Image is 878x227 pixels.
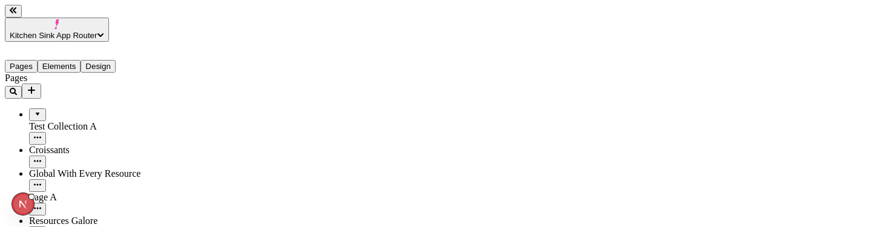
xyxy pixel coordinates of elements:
div: Croissants [29,145,150,156]
button: Pages [5,60,38,73]
button: Kitchen Sink App Router [5,18,109,42]
div: Page A [29,192,150,203]
div: Global With Every Resource [29,168,150,179]
button: Elements [38,60,81,73]
div: Resources Galore [29,215,150,226]
button: Design [81,60,116,73]
button: Add new [22,84,41,99]
p: Cookie Test Route [5,10,177,21]
div: Test Collection A [29,121,150,132]
span: Kitchen Sink App Router [10,31,97,40]
div: Pages [5,73,150,84]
